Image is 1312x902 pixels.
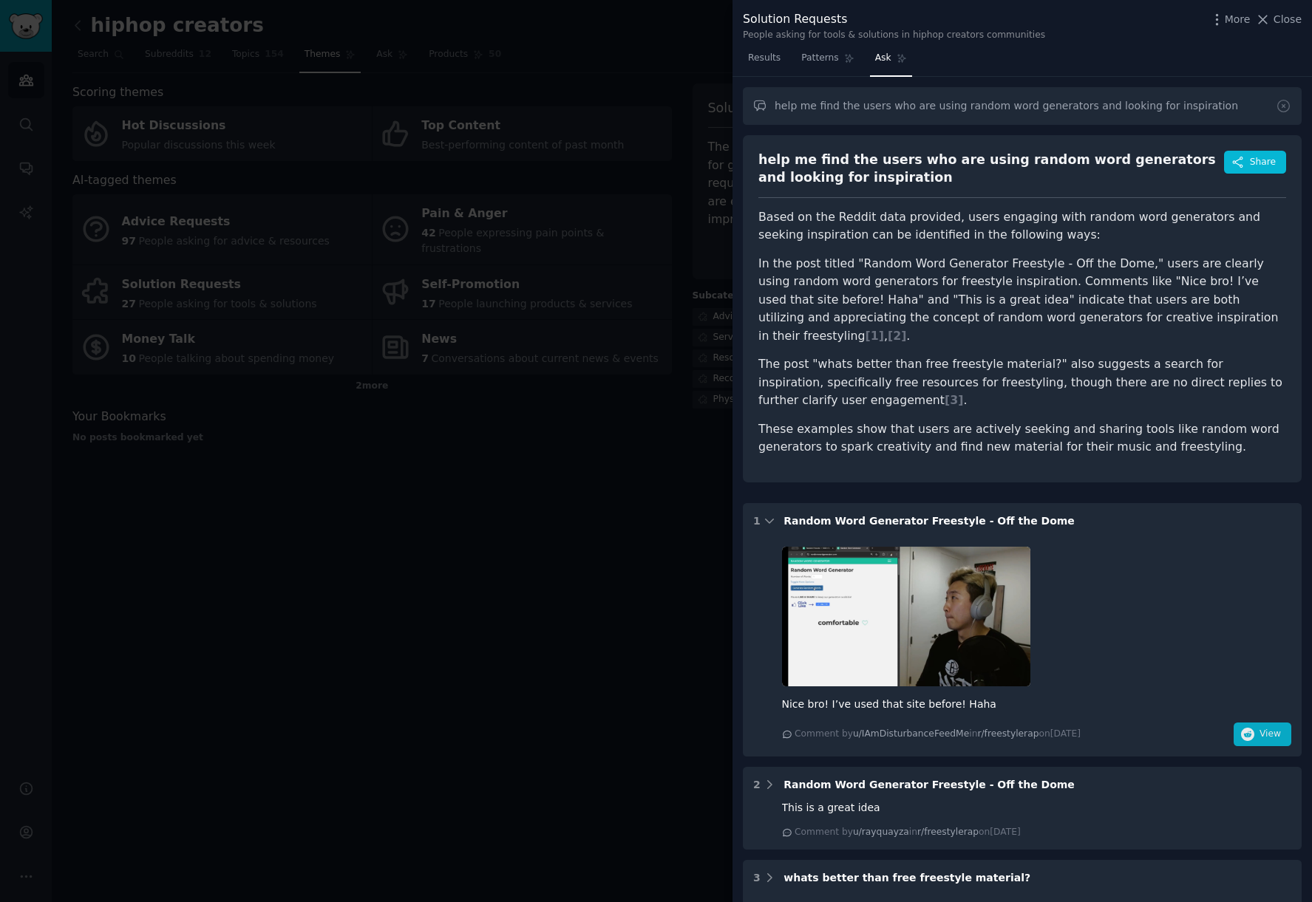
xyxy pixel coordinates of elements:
[977,728,1039,739] span: r/freestylerap
[753,870,761,886] div: 3
[1209,12,1251,27] button: More
[1234,722,1291,746] button: View
[758,151,1224,187] div: help me find the users who are using random word generators and looking for inspiration
[1225,12,1251,27] span: More
[758,255,1286,346] li: In the post titled "Random Word Generator Freestyle - Off the Dome," users are clearly using rand...
[753,777,761,793] div: 2
[870,47,912,77] a: Ask
[888,329,906,343] span: [ 2 ]
[758,208,1286,245] p: Based on the Reddit data provided, users engaging with random word generators and seeking inspira...
[853,728,969,739] span: u/IAmDisturbanceFeedMe
[782,800,1292,816] div: This is a great idea
[801,52,838,65] span: Patterns
[853,827,909,837] span: u/rayquayza
[917,827,979,837] span: r/freestylerap
[795,728,1081,741] div: Comment by in on [DATE]
[795,826,1021,839] div: Comment by in on [DATE]
[758,420,1286,457] p: These examples show that users are actively seeking and sharing tools like random word generators...
[784,515,1075,527] span: Random Word Generator Freestyle - Off the Dome
[945,393,963,407] span: [ 3 ]
[782,547,1030,686] img: Random Word Generator Freestyle - Off the Dome
[784,872,1030,884] span: whats better than free freestyle material?
[784,779,1075,790] span: Random Word Generator Freestyle - Off the Dome
[782,697,1292,712] div: Nice bro! I’ve used that site before! Haha
[748,52,781,65] span: Results
[743,47,786,77] a: Results
[743,87,1302,125] input: Ask a question about Solution Requests in this audience...
[1255,12,1302,27] button: Close
[1260,728,1281,741] span: View
[1274,12,1302,27] span: Close
[1234,731,1291,743] a: View
[743,29,1045,42] div: People asking for tools & solutions in hiphop creators communities
[1224,151,1286,174] button: Share
[796,47,859,77] a: Patterns
[866,329,884,343] span: [ 1 ]
[758,355,1286,410] li: The post "whats better than free freestyle material?" also suggests a search for inspiration, spe...
[1250,156,1276,169] span: Share
[753,513,761,529] div: 1
[875,52,891,65] span: Ask
[743,10,1045,29] div: Solution Requests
